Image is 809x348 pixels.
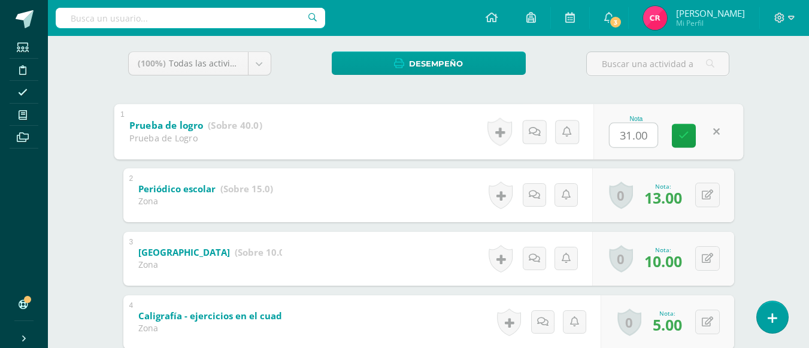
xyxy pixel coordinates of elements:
div: Prueba de Logro [129,132,262,144]
img: e3ffac15afa6ee5300c516ab87d4e208.png [643,6,667,30]
input: Busca un usuario... [56,8,325,28]
span: Todas las actividades de esta unidad [169,58,317,69]
div: Nota: [644,246,682,254]
div: Nota: [644,182,682,190]
a: Prueba de logro (Sobre 40.0) [129,116,262,135]
div: Zona [138,322,282,334]
a: Desempeño [332,52,526,75]
b: Periódico escolar [138,183,216,195]
a: 0 [609,245,633,273]
a: 0 [609,181,633,209]
span: Mi Perfil [676,18,745,28]
a: Periódico escolar (Sobre 15.0) [138,180,273,199]
div: Nota: [653,309,682,317]
a: [GEOGRAPHIC_DATA] (Sobre 10.0) [138,243,287,262]
a: (100%)Todas las actividades de esta unidad [129,52,271,75]
div: Zona [138,259,282,270]
input: 0-40.0 [610,123,657,147]
div: Nota [609,116,663,122]
span: 5.00 [653,314,682,335]
strong: (Sobre 15.0) [220,183,273,195]
div: Zona [138,195,273,207]
strong: (Sobre 10.0) [235,246,287,258]
b: Prueba de logro [129,119,203,131]
a: 0 [617,308,641,336]
a: Caligrafía - ejercicios en el cuaderno [138,307,355,326]
span: Desempeño [409,53,463,75]
input: Buscar una actividad aquí... [587,52,729,75]
span: 13.00 [644,187,682,208]
span: 10.00 [644,251,682,271]
span: (100%) [138,58,166,69]
b: [GEOGRAPHIC_DATA] [138,246,230,258]
strong: (Sobre 40.0) [208,119,262,131]
b: Caligrafía - ejercicios en el cuaderno [138,310,303,322]
span: [PERSON_NAME] [676,7,745,19]
span: 3 [609,16,622,29]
